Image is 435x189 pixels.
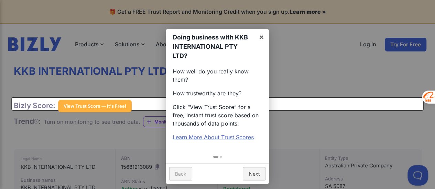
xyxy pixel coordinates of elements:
[173,67,262,84] p: How well do you really know them?
[173,33,253,60] h1: Doing business with KKB INTERNATIONAL PTY LTD?
[173,134,253,141] a: Learn More About Trust Scores
[169,167,192,180] a: Back
[173,89,262,97] p: How trustworthy are they?
[243,167,265,180] a: Next
[253,29,269,45] a: ×
[173,103,262,128] p: Click “View Trust Score” for a free, instant trust score based on thousands of data points.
